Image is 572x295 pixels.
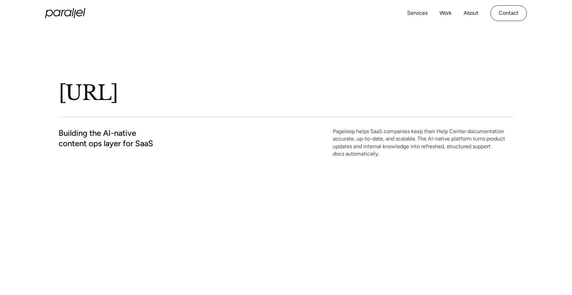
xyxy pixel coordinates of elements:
[45,8,85,18] a: home
[490,5,527,21] a: Contact
[59,128,184,149] h2: Building the AI-native content ops layer for SaaS
[333,128,513,158] p: Pageloop helps SaaS companies keep their Help Center documentation accurate, up-to-date, and scal...
[440,8,452,18] a: Work
[407,8,427,18] a: Services
[59,80,326,106] h1: [URL]
[464,8,478,18] a: About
